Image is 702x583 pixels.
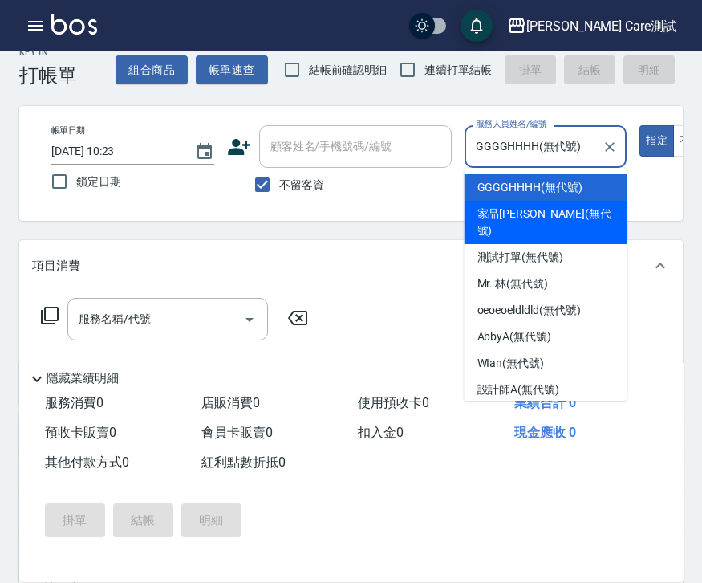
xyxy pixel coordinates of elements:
[461,10,493,42] button: save
[477,328,552,345] span: AbbyA (無代號)
[45,395,103,410] span: 服務消費 0
[76,173,121,190] span: 鎖定日期
[514,395,576,410] span: 業績合計 0
[358,395,429,410] span: 使用預收卡 0
[501,10,683,43] button: [PERSON_NAME] Care測試
[424,62,492,79] span: 連續打單結帳
[201,425,273,440] span: 會員卡販賣 0
[477,206,615,239] span: 家品[PERSON_NAME] (無代號)
[514,425,576,440] span: 現金應收 0
[477,302,581,319] span: oeoeoeldldld (無代號)
[476,118,546,130] label: 服務人員姓名/編號
[279,177,324,194] span: 不留客資
[45,455,129,470] span: 其他付款方式 0
[51,124,85,137] label: 帳單日期
[309,62,388,79] span: 結帳前確認明細
[526,16,676,36] div: [PERSON_NAME] Care測試
[201,395,260,410] span: 店販消費 0
[45,425,116,440] span: 預收卡販賣 0
[477,249,564,266] span: 測試打單 (無代號)
[639,125,674,157] button: 指定
[19,240,683,291] div: 項目消費
[47,370,119,387] p: 隱藏業績明細
[477,275,549,292] span: Mr. 林 (無代號)
[599,136,621,158] button: Clear
[19,47,77,58] h2: Key In
[477,179,582,196] span: GGGGHHHH (無代號)
[237,307,262,332] button: Open
[477,381,560,398] span: 設計師A (無代號)
[19,64,77,87] h3: 打帳單
[51,138,179,165] input: YYYY/MM/DD hh:mm
[32,258,80,275] p: 項目消費
[185,132,224,171] button: Choose date, selected date is 2025-08-15
[477,355,545,372] span: WIan (無代號)
[358,425,404,440] span: 扣入金 0
[201,455,286,470] span: 紅利點數折抵 0
[196,55,268,85] button: 帳單速查
[116,55,188,85] button: 組合商品
[51,14,97,35] img: Logo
